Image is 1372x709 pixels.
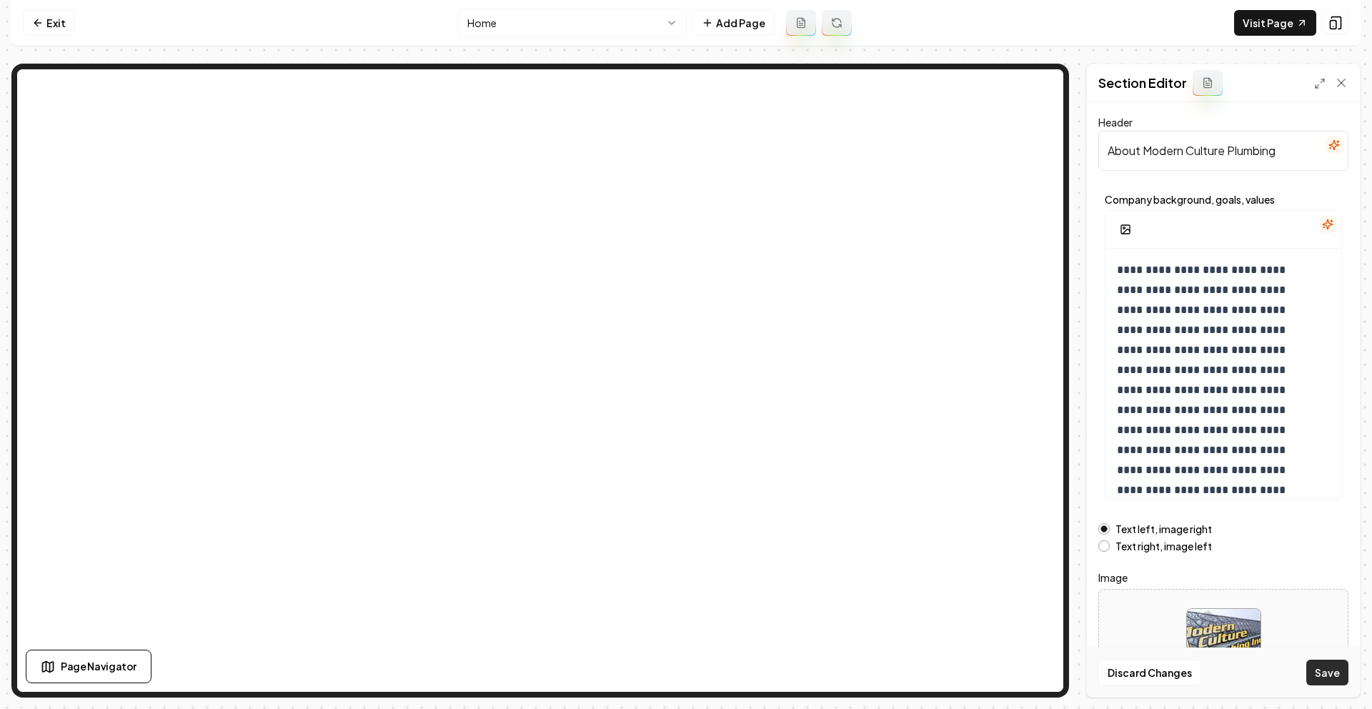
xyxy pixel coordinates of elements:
[1111,217,1140,242] button: Add Image
[1098,116,1133,129] label: Header
[1187,609,1261,683] img: image
[1193,70,1223,96] button: Add admin section prompt
[1098,131,1348,171] input: Header
[1306,660,1348,685] button: Save
[1234,10,1316,36] a: Visit Page
[786,10,816,36] button: Add admin page prompt
[1105,194,1342,204] label: Company background, goals, values
[1115,524,1212,534] label: Text left, image right
[1098,569,1348,586] label: Image
[692,10,775,36] button: Add Page
[822,10,852,36] button: Regenerate page
[1115,541,1212,551] label: Text right, image left
[61,659,136,674] span: Page Navigator
[23,10,75,36] a: Exit
[26,650,151,683] button: Page Navigator
[1098,660,1201,685] button: Discard Changes
[1098,73,1187,93] h2: Section Editor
